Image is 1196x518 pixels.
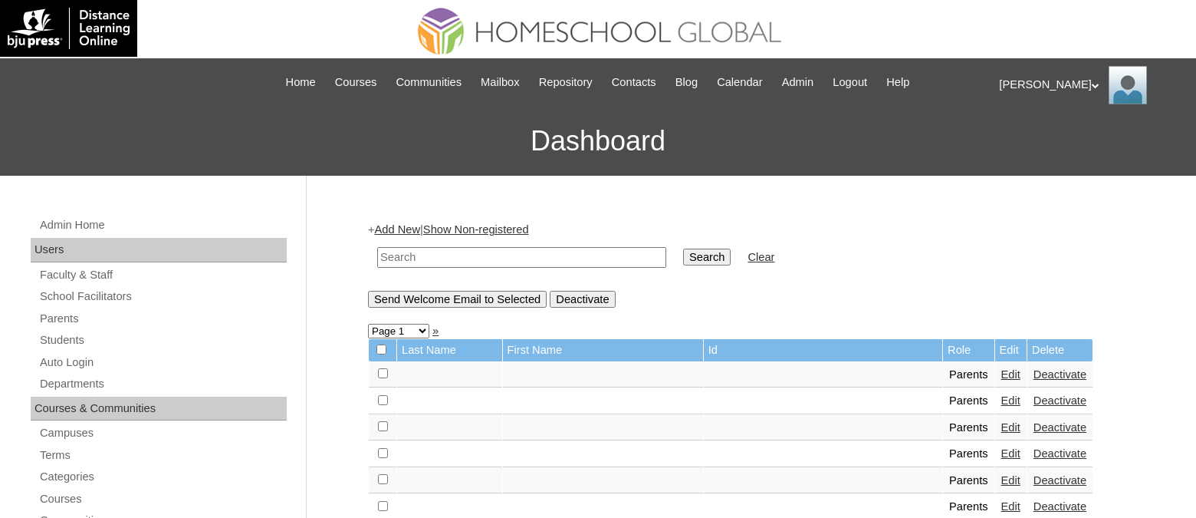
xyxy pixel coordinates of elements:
[1001,500,1020,513] a: Edit
[995,339,1027,361] td: Edit
[327,74,385,91] a: Courses
[1027,339,1092,361] td: Delete
[38,353,287,372] a: Auto Login
[604,74,664,91] a: Contacts
[377,247,666,268] input: Search
[503,339,703,361] td: First Name
[423,223,529,236] a: Show Non-registered
[531,74,600,91] a: Repository
[1001,474,1020,487] a: Edit
[943,441,994,467] td: Parents
[782,74,814,91] span: Admin
[683,249,731,266] input: Search
[1001,368,1020,381] a: Edit
[704,339,942,361] td: Id
[1033,474,1086,487] a: Deactivate
[999,66,1181,104] div: [PERSON_NAME]
[286,74,316,91] span: Home
[396,74,462,91] span: Communities
[388,74,469,91] a: Communities
[1033,447,1086,460] a: Deactivate
[38,490,287,509] a: Courses
[38,309,287,328] a: Parents
[747,251,774,263] a: Clear
[397,339,502,361] td: Last Name
[668,74,705,91] a: Blog
[886,74,909,91] span: Help
[833,74,867,91] span: Logout
[31,397,287,421] div: Courses & Communities
[38,216,287,235] a: Admin Home
[1001,394,1020,407] a: Edit
[38,424,287,443] a: Campuses
[8,8,130,49] img: logo-white.png
[1033,368,1086,381] a: Deactivate
[943,362,994,388] td: Parents
[1001,421,1020,434] a: Edit
[943,339,994,361] td: Role
[38,374,287,394] a: Departments
[38,446,287,465] a: Terms
[709,74,770,91] a: Calendar
[1109,66,1147,104] img: Leslie Samaniego
[38,467,287,487] a: Categories
[717,74,762,91] span: Calendar
[335,74,377,91] span: Courses
[943,388,994,414] td: Parents
[675,74,698,91] span: Blog
[8,107,1188,176] h3: Dashboard
[879,74,917,91] a: Help
[368,222,1127,307] div: + |
[550,291,615,308] input: Deactivate
[31,238,287,262] div: Users
[38,287,287,306] a: School Facilitators
[38,331,287,350] a: Students
[774,74,822,91] a: Admin
[943,415,994,441] td: Parents
[1033,500,1086,513] a: Deactivate
[825,74,875,91] a: Logout
[612,74,656,91] span: Contacts
[278,74,324,91] a: Home
[375,223,420,236] a: Add New
[1001,447,1020,460] a: Edit
[481,74,520,91] span: Mailbox
[432,325,439,337] a: »
[368,291,547,308] input: Send Welcome Email to Selected
[38,266,287,285] a: Faculty & Staff
[943,468,994,494] td: Parents
[539,74,593,91] span: Repository
[1033,421,1086,434] a: Deactivate
[1033,394,1086,407] a: Deactivate
[473,74,527,91] a: Mailbox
